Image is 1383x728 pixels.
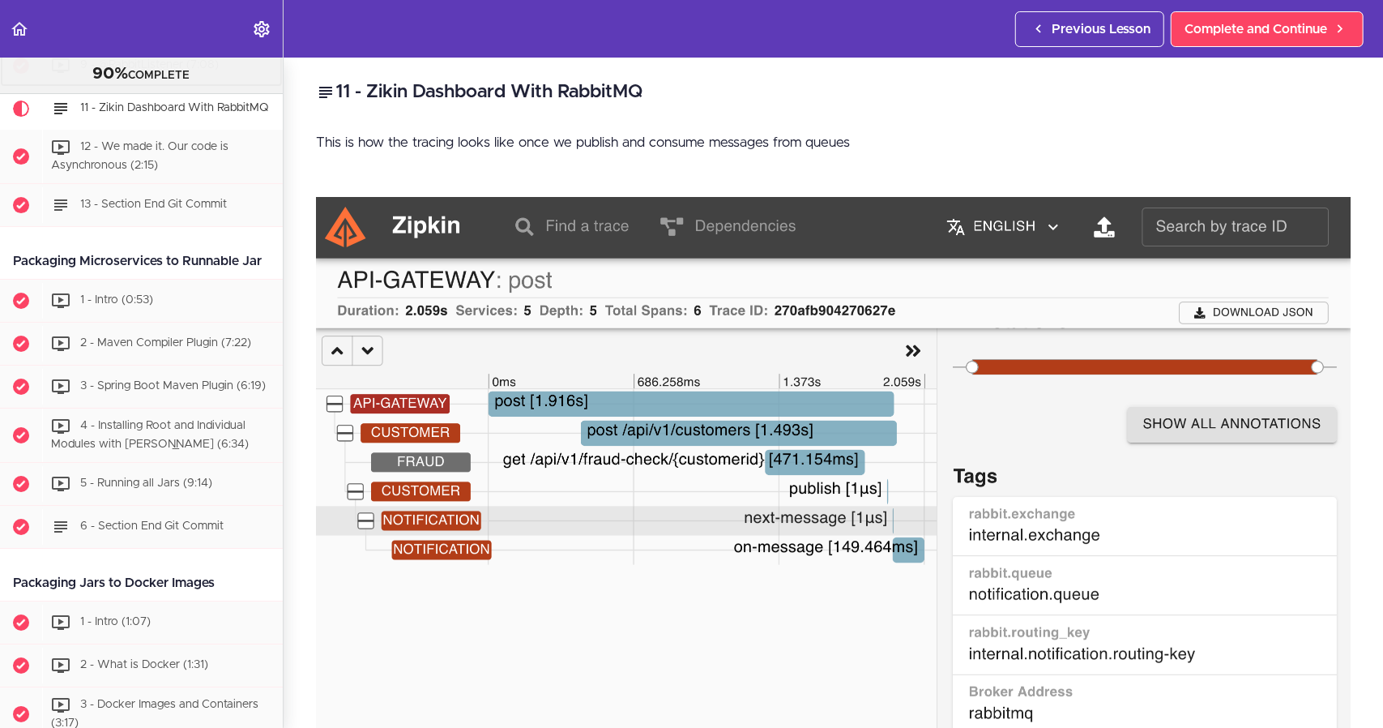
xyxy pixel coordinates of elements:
span: 2 - Maven Compiler Plugin (7:22) [80,337,251,349]
h2: 11 - Zikin Dashboard With RabbitMQ [316,79,1351,106]
p: This is how the tracing looks like once we publish and consume messages from queues [316,131,1351,155]
a: Previous Lesson [1015,11,1164,47]
span: 6 - Section End Git Commit [80,520,224,532]
svg: Back to course curriculum [10,19,29,39]
span: 13 - Section End Git Commit [80,199,227,210]
span: 1 - Intro (0:53) [80,294,153,306]
span: 5 - Running all Jars (9:14) [80,477,212,489]
div: COMPLETE [20,64,263,85]
span: 12 - We made it. Our code is Asynchronous (2:15) [51,142,228,172]
svg: Settings Menu [252,19,271,39]
span: 1 - Intro (1:07) [80,616,151,627]
span: 2 - What is Docker (1:31) [80,659,208,670]
span: 3 - Spring Boot Maven Plugin (6:19) [80,380,266,392]
span: Complete and Continue [1185,19,1327,39]
span: Previous Lesson [1052,19,1150,39]
a: Complete and Continue [1171,11,1364,47]
span: 90% [93,66,129,82]
span: 4 - Installing Root and Individual Modules with [PERSON_NAME] (6:34) [51,420,249,450]
span: 11 - Zikin Dashboard With RabbitMQ [80,103,269,114]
